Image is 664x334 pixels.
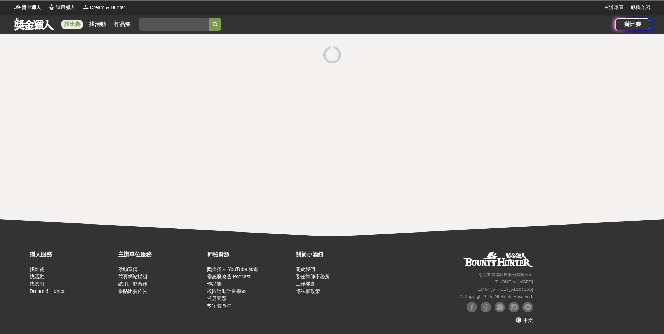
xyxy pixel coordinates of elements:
[30,266,44,272] a: 找比賽
[207,281,222,287] a: 作品集
[82,3,89,10] img: Logo
[207,288,246,294] a: 校園巡迴計畫專區
[90,4,125,11] span: Dream & Hunter
[631,4,650,11] a: 服務介紹
[207,274,250,279] a: 靈感魔改造 Podcast
[118,250,203,259] div: 主辦單位服務
[207,250,292,259] div: 神秘資源
[14,3,21,10] img: Logo
[48,4,75,11] a: Logo試用獵人
[61,20,83,29] a: 找比賽
[615,18,650,30] a: 辦比賽
[56,4,75,11] span: 試用獵人
[509,302,519,312] img: Instagram
[296,281,315,287] a: 工作機會
[118,288,147,294] a: 張貼比賽佈告
[118,274,147,279] a: 競賽網站模組
[495,280,533,284] small: [PHONE_NUMBER]
[22,4,41,11] span: 獎金獵人
[460,294,533,299] small: © Copyright 2025 . All Rights Reserved.
[82,4,125,11] a: LogoDream & Hunter
[207,266,258,272] a: 獎金獵人 YouTube 頻道
[467,302,477,312] img: Facebook
[30,281,44,287] a: 找試用
[523,318,533,323] span: 中文
[479,272,533,277] small: 恩克斯網路科技股份有限公司
[48,3,55,10] img: Logo
[481,302,491,312] img: Facebook
[86,20,108,29] a: 找活動
[30,274,44,279] a: 找活動
[30,250,115,259] div: 獵人服務
[207,296,227,301] a: 常見問題
[522,302,533,312] img: LINE
[14,4,41,11] a: Logo獎金獵人
[118,281,147,287] a: 試用活動合作
[296,266,315,272] a: 關於我們
[296,274,330,279] a: 委任律師事務所
[118,266,138,272] a: 活動宣傳
[296,250,381,259] div: 關於小酒館
[478,287,533,292] small: 11494 [STREET_ADDRESS]
[296,288,320,294] a: 隱私權政策
[111,20,133,29] a: 作品集
[604,4,624,11] a: 主辦專區
[30,288,65,294] a: Dream & Hunter
[207,303,231,309] a: 獎字號查詢
[495,302,505,312] img: Plurk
